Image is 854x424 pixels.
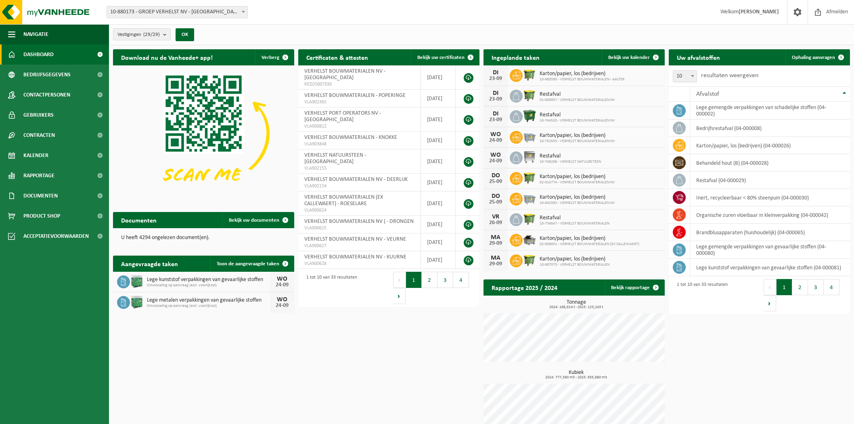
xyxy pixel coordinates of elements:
[488,300,665,309] h3: Tonnage
[523,130,536,143] img: WB-2500-GAL-GY-01
[540,242,639,247] span: 02-009952 - VERHELST BOUWMATERIALEN (EX CALLEWAERT)
[113,28,171,40] button: Vestigingen(29/29)
[23,206,60,226] span: Product Shop
[488,193,504,199] div: DO
[113,212,165,228] h2: Documenten
[304,225,414,231] span: VLA900625
[488,172,504,179] div: DO
[304,152,366,165] span: VERHELST NATUURSTEEN - [GEOGRAPHIC_DATA]
[690,259,850,276] td: lege kunststof verpakkingen van gevaarlijke stoffen (04-000081)
[696,91,719,97] span: Afvalstof
[23,85,70,105] span: Contactpersonen
[488,255,504,261] div: MA
[540,180,615,185] span: 02-014774 - VERHELST BOUWMATERIALEN NV
[304,243,414,249] span: VLA900627
[304,183,414,189] span: VLA902154
[488,220,504,226] div: 26-09
[523,233,536,246] img: WB-5000-GAL-GY-01
[304,68,385,81] span: VERHELST BOUWMATERIALEN NV - [GEOGRAPHIC_DATA]
[523,109,536,123] img: WB-1100-HPE-GN-01
[304,81,414,88] span: RED25007330
[437,272,453,288] button: 3
[690,172,850,189] td: restafval (04-000029)
[274,296,290,303] div: WO
[488,376,665,380] span: 2024: 777,580 m3 - 2025: 655,880 m3
[523,68,536,82] img: WB-1100-HPE-GN-50
[23,226,89,246] span: Acceptatievoorwaarden
[488,111,504,117] div: DI
[488,261,504,267] div: 29-09
[4,406,135,424] iframe: chat widget
[785,49,849,65] a: Ophaling aanvragen
[488,69,504,76] div: DI
[421,65,456,90] td: [DATE]
[23,166,54,186] span: Rapportage
[488,241,504,246] div: 29-09
[673,71,697,82] span: 10
[540,118,615,123] span: 10-744520 - VERHELST BOUWMATERIALEN NV
[690,120,850,137] td: bedrijfsrestafval (04-000008)
[540,91,615,98] span: Restafval
[222,212,293,228] a: Bekijk uw documenten
[488,138,504,143] div: 24-09
[147,283,270,288] span: Omwisseling op aanvraag (excl. voorrijkost)
[393,288,406,304] button: Next
[421,149,456,174] td: [DATE]
[488,179,504,185] div: 25-09
[304,92,406,99] span: VERHELST BOUWMATERIALEN - POPERINGE
[540,262,609,267] span: 10-987073 - VERHELST BOUWMATERIALEN
[23,65,71,85] span: Bedrijfsgegevens
[255,49,293,65] button: Verberg
[130,274,144,289] img: PB-HB-1400-HPE-GN-11
[488,214,504,220] div: VR
[523,212,536,226] img: WB-1100-HPE-GN-50
[602,49,664,65] a: Bekijk uw kalender
[113,49,221,65] h2: Download nu de Vanheede+ app!
[23,24,48,44] span: Navigatie
[453,272,469,288] button: 4
[669,49,728,65] h2: Uw afvalstoffen
[304,134,397,141] span: VERHELST BOUWMATERIALEN - KNOKKE
[274,276,290,282] div: WO
[792,279,808,295] button: 2
[422,272,437,288] button: 2
[130,294,144,309] img: PB-HB-1400-HPE-GN-11
[393,272,406,288] button: Previous
[304,165,414,172] span: VLA902155
[23,105,54,125] span: Gebruikers
[777,279,792,295] button: 1
[304,194,383,207] span: VERHELST BOUWMATERIALEN (EX CALLEWAERT) - ROESELARE
[488,97,504,102] div: 23-09
[147,277,270,283] span: Lege kunststof verpakkingen van gevaarlijke stoffen
[540,160,601,164] span: 10-746298 - VERHELST NATUURSTEEN
[523,171,536,185] img: WB-1100-HPE-GN-50
[147,304,270,309] span: Omwisseling op aanvraag (excl. voorrijkost)
[421,132,456,149] td: [DATE]
[304,123,414,130] span: VLA900812
[147,297,270,304] span: Lege metalen verpakkingen van gevaarlijke stoffen
[488,234,504,241] div: MA
[488,199,504,205] div: 25-09
[824,279,839,295] button: 4
[808,279,824,295] button: 3
[540,221,609,226] span: 10-734647 - VERHELST BOUWMATERIALEN
[540,201,615,206] span: 10-942593 - VERHELST BOUWMATERIALEN NV
[523,150,536,164] img: WB-1100-GAL-GY-02
[673,278,728,312] div: 1 tot 10 van 33 resultaten
[421,191,456,216] td: [DATE]
[764,295,776,311] button: Next
[421,107,456,132] td: [DATE]
[523,191,536,205] img: WB-2500-GAL-GY-01
[484,279,565,295] h2: Rapportage 2025 / 2024
[540,139,615,144] span: 10-752633 - VERHELST BOUWMATERIALEN NV
[540,98,615,103] span: 01-000957 - VERHELST BOUWMATERIALEN NV
[488,152,504,158] div: WO
[23,145,48,166] span: Kalender
[764,279,777,295] button: Previous
[304,236,406,242] span: VERHELST BOUWMATERIALEN NV - VEURNE
[488,305,665,309] span: 2024: 168,614 t - 2025: 123,243 t
[274,282,290,288] div: 24-09
[304,254,406,260] span: VERHELST BOUWMATERIALEN NV - KUURNE
[421,233,456,251] td: [DATE]
[304,207,414,214] span: VLA900624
